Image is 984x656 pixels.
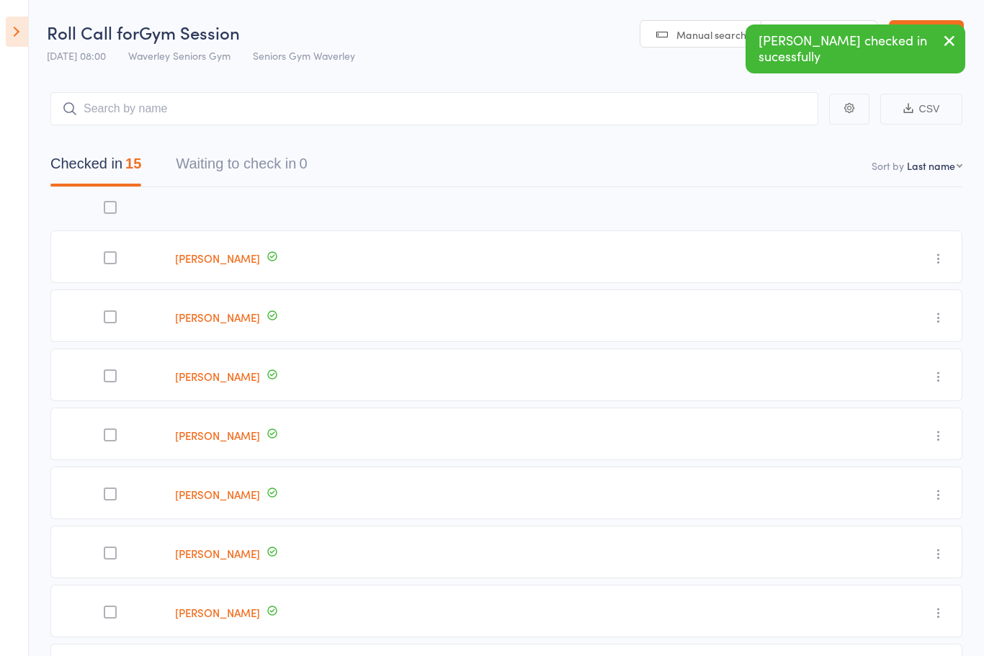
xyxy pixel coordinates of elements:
[299,156,307,171] div: 0
[253,48,355,63] span: Seniors Gym Waverley
[175,605,260,620] a: [PERSON_NAME]
[139,20,240,44] span: Gym Session
[47,48,106,63] span: [DATE] 08:00
[889,20,964,49] a: Exit roll call
[176,148,307,187] button: Waiting to check in0
[676,27,746,42] span: Manual search
[50,148,141,187] button: Checked in15
[175,251,260,266] a: [PERSON_NAME]
[175,369,260,384] a: [PERSON_NAME]
[47,20,139,44] span: Roll Call for
[175,487,260,502] a: [PERSON_NAME]
[175,310,260,325] a: [PERSON_NAME]
[175,546,260,561] a: [PERSON_NAME]
[128,48,231,63] span: Waverley Seniors Gym
[175,428,260,443] a: [PERSON_NAME]
[872,158,904,173] label: Sort by
[50,92,818,125] input: Search by name
[125,156,141,171] div: 15
[907,158,955,173] div: Last name
[746,24,965,73] div: [PERSON_NAME] checked in sucessfully
[880,94,962,125] button: CSV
